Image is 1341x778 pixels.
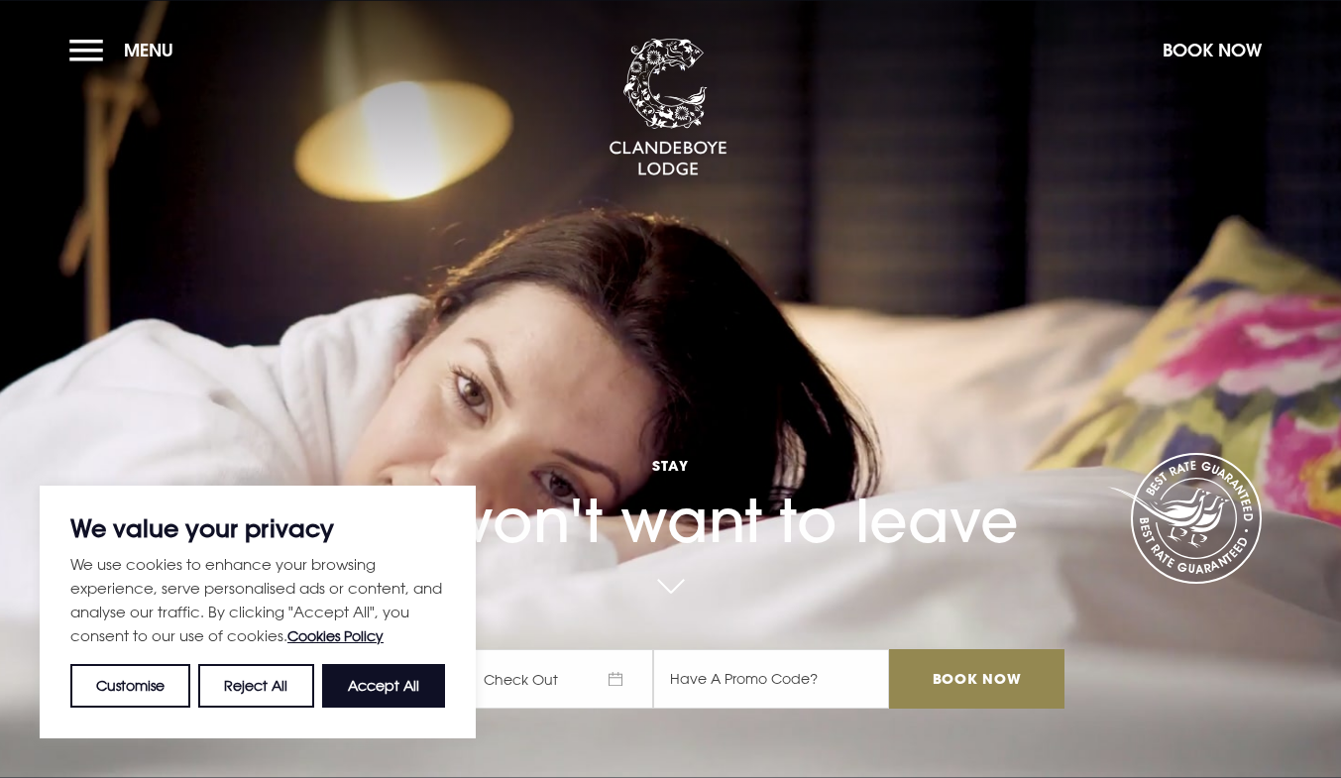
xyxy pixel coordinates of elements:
p: We value your privacy [70,516,445,540]
button: Customise [70,664,190,708]
h1: You won't want to leave [277,406,1063,556]
button: Book Now [1153,29,1272,71]
span: Check Out [465,649,653,709]
a: Cookies Policy [287,627,384,644]
img: Clandeboye Lodge [609,39,727,177]
input: Book Now [889,649,1063,709]
button: Reject All [198,664,313,708]
span: Menu [124,39,173,61]
button: Accept All [322,664,445,708]
div: We value your privacy [40,486,476,738]
button: Menu [69,29,183,71]
p: We use cookies to enhance your browsing experience, serve personalised ads or content, and analys... [70,552,445,648]
input: Have A Promo Code? [653,649,889,709]
span: Stay [277,456,1063,475]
